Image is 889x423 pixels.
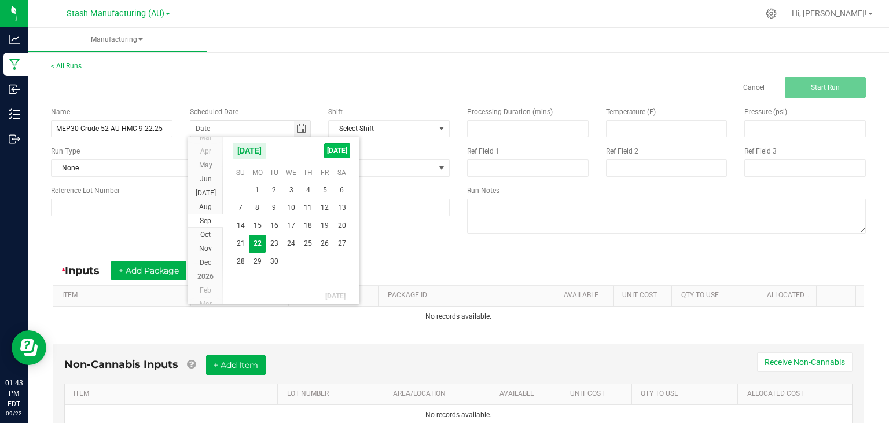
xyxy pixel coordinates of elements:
span: Aug [199,203,212,211]
span: Temperature (F) [606,108,656,116]
span: 10 [283,199,300,217]
td: Saturday, September 6, 2025 [333,181,350,199]
span: 24 [283,235,300,253]
th: Tu [266,164,282,181]
td: Thursday, September 4, 2025 [300,181,317,199]
td: Friday, September 5, 2025 [317,181,333,199]
span: 6 [333,181,350,199]
div: Manage settings [764,8,778,19]
td: Wednesday, September 24, 2025 [283,235,300,253]
a: QTY TO USESortable [681,291,754,300]
span: 8 [249,199,266,217]
span: 4 [300,181,317,199]
a: Unit CostSortable [622,291,667,300]
span: 25 [300,235,317,253]
span: None [52,160,227,176]
td: Thursday, September 25, 2025 [300,235,317,253]
p: 09/22 [5,409,23,418]
span: Dec [200,258,211,267]
span: Mar [200,300,212,308]
span: Ref Field 3 [744,147,777,155]
td: Monday, September 29, 2025 [249,253,266,271]
a: Manufacturing [28,28,207,52]
span: Manufacturing [28,35,207,45]
td: Sunday, September 14, 2025 [232,217,249,235]
span: Non-Cannabis Inputs [64,358,178,371]
a: Allocated CostSortable [747,389,804,399]
span: Nov [199,245,212,253]
span: Ref Field 1 [467,147,499,155]
span: Name [51,108,70,116]
span: 17 [283,217,300,235]
span: Hi, [PERSON_NAME]! [792,9,867,18]
span: 28 [232,253,249,271]
a: ITEMSortable [62,291,186,300]
span: [DATE] [232,142,267,159]
th: Fr [317,164,333,181]
td: Tuesday, September 16, 2025 [266,217,282,235]
span: 19 [317,217,333,235]
td: Friday, September 26, 2025 [317,235,333,253]
td: Saturday, September 27, 2025 [333,235,350,253]
inline-svg: Inventory [9,108,20,120]
span: Select Shift [329,121,435,137]
td: Monday, September 22, 2025 [249,235,266,253]
span: Processing Duration (mins) [467,108,553,116]
span: Reference Lot Number [51,187,120,195]
span: Pressure (psi) [744,108,787,116]
a: Sortable [818,389,840,399]
a: QTY TO USESortable [641,389,733,399]
span: 1 [249,181,266,199]
span: 12 [317,199,333,217]
td: Monday, September 1, 2025 [249,181,266,199]
a: Sortable [826,291,851,300]
th: We [283,164,300,181]
span: 20 [333,217,350,235]
td: Tuesday, September 23, 2025 [266,235,282,253]
inline-svg: Analytics [9,34,20,45]
th: Sa [333,164,350,181]
a: ITEMSortable [74,389,273,399]
a: LOT NUMBERSortable [287,389,380,399]
span: 27 [333,235,350,253]
a: PACKAGE IDSortable [388,291,550,300]
span: NO DATA FOUND [328,120,450,137]
inline-svg: Inbound [9,83,20,95]
span: [DATE] [196,189,216,197]
span: Mar [200,133,212,141]
span: Oct [200,231,211,239]
span: 2026 [197,272,214,280]
span: 18 [300,217,317,235]
span: 2 [266,181,282,199]
th: Su [232,164,249,181]
td: Sunday, September 21, 2025 [232,235,249,253]
span: 7 [232,199,249,217]
span: 30 [266,253,282,271]
span: Ref Field 2 [606,147,638,155]
td: Friday, September 19, 2025 [317,217,333,235]
a: Allocated CostSortable [767,291,812,300]
td: Sunday, September 7, 2025 [232,199,249,217]
span: 14 [232,217,249,235]
span: Inputs [65,264,111,277]
td: Tuesday, September 2, 2025 [266,181,282,199]
button: Receive Non-Cannabis [757,352,853,372]
a: AREA/LOCATIONSortable [393,389,486,399]
a: Unit CostSortable [570,389,627,399]
iframe: Resource center [12,330,46,365]
td: Thursday, September 18, 2025 [300,217,317,235]
a: AVAILABLESortable [499,389,557,399]
span: Stash Manufacturing (AU) [67,9,164,19]
span: 13 [333,199,350,217]
span: May [199,161,212,169]
span: 29 [249,253,266,271]
span: 3 [283,181,300,199]
inline-svg: Manufacturing [9,59,20,70]
input: Date [190,121,294,137]
span: 9 [266,199,282,217]
td: Thursday, September 11, 2025 [300,199,317,217]
button: + Add Package [111,261,186,280]
button: Start Run [785,77,866,98]
span: 11 [300,199,317,217]
span: Run Notes [467,187,499,195]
